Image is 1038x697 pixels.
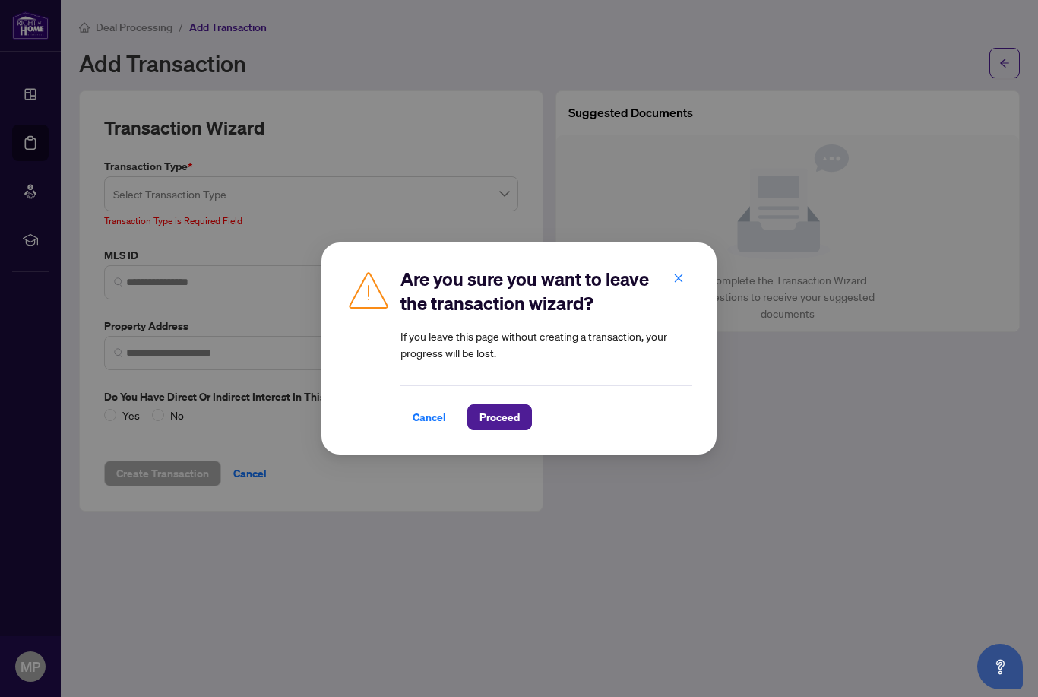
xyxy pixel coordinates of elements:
h2: Are you sure you want to leave the transaction wizard? [400,267,692,315]
button: Open asap [977,644,1023,689]
span: Cancel [413,405,446,429]
article: If you leave this page without creating a transaction, your progress will be lost. [400,328,692,361]
button: Cancel [400,404,458,430]
button: Proceed [467,404,532,430]
span: close [673,273,684,284]
span: Proceed [479,405,520,429]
